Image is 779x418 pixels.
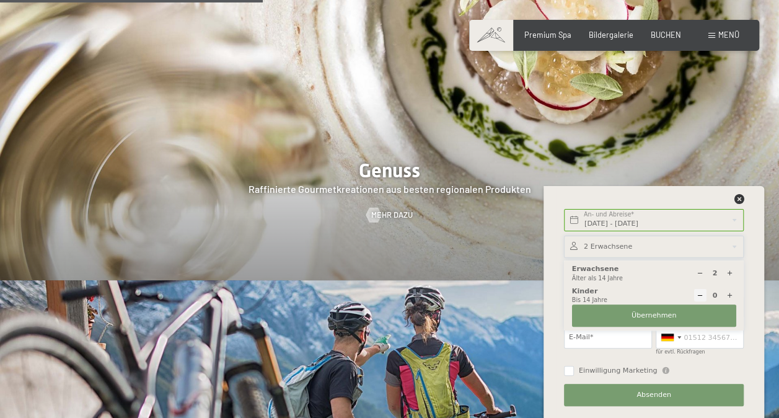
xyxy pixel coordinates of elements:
[636,390,671,400] span: Absenden
[656,326,744,349] input: 01512 3456789
[524,30,571,40] a: Premium Spa
[371,210,413,221] span: Mehr dazu
[718,30,739,40] span: Menü
[579,366,658,376] span: Einwilligung Marketing
[366,210,413,221] a: Mehr dazu
[632,311,677,321] span: Übernehmen
[656,327,685,348] div: Germany (Deutschland): +49
[656,349,705,355] label: für evtl. Rückfragen
[589,30,633,40] a: Bildergalerie
[564,384,744,406] button: Absenden
[572,305,736,327] button: Übernehmen
[651,30,681,40] a: BUCHEN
